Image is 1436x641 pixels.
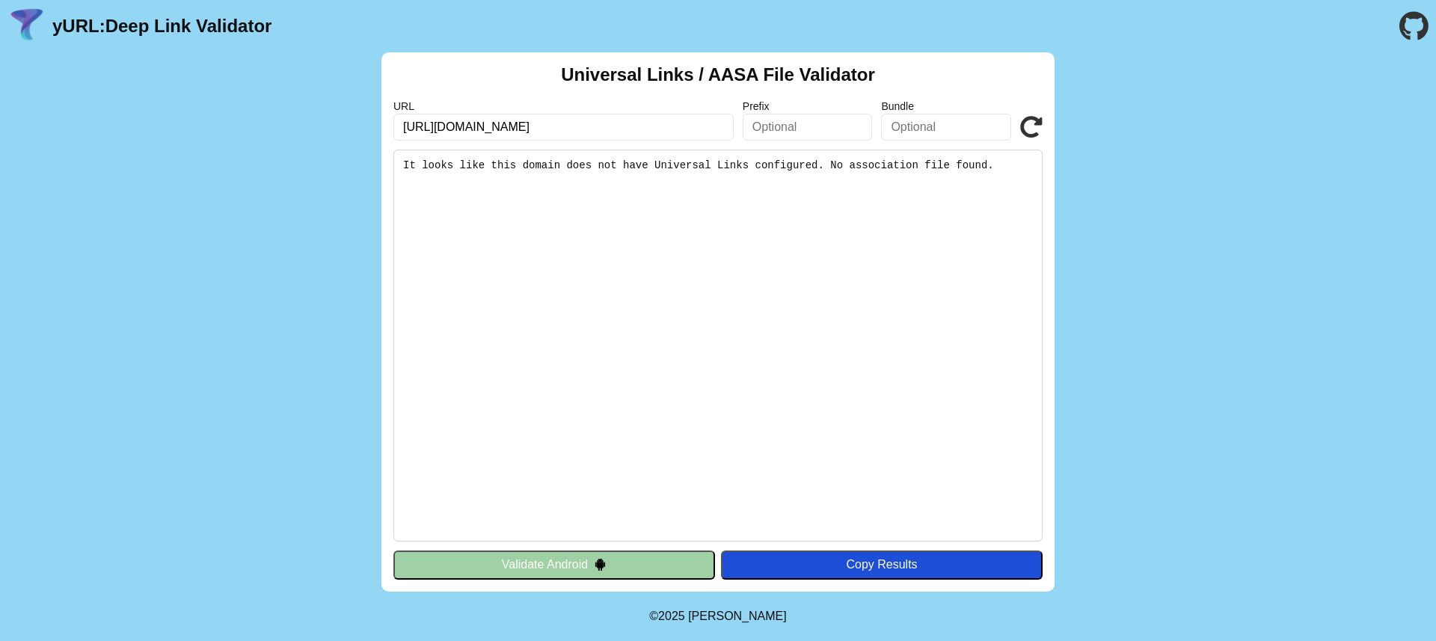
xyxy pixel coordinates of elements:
[649,592,786,641] footer: ©
[881,100,1011,112] label: Bundle
[52,16,271,37] a: yURL:Deep Link Validator
[688,610,787,622] a: Michael Ibragimchayev's Personal Site
[721,550,1043,579] button: Copy Results
[393,114,734,141] input: Required
[594,558,607,571] img: droidIcon.svg
[743,114,873,141] input: Optional
[393,150,1043,542] pre: It looks like this domain does not have Universal Links configured. No association file found.
[881,114,1011,141] input: Optional
[728,558,1035,571] div: Copy Results
[393,550,715,579] button: Validate Android
[393,100,734,112] label: URL
[561,64,875,85] h2: Universal Links / AASA File Validator
[7,7,46,46] img: yURL Logo
[743,100,873,112] label: Prefix
[658,610,685,622] span: 2025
